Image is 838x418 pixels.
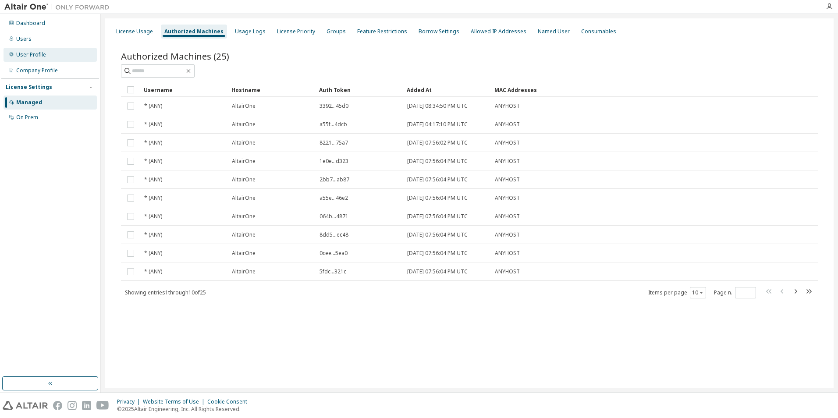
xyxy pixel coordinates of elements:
[117,398,143,405] div: Privacy
[495,176,520,183] span: ANYHOST
[648,287,706,298] span: Items per page
[232,250,256,257] span: AltairOne
[16,99,42,106] div: Managed
[495,268,520,275] span: ANYHOST
[207,398,252,405] div: Cookie Consent
[232,103,256,110] span: AltairOne
[495,231,520,238] span: ANYHOST
[144,139,162,146] span: * (ANY)
[82,401,91,410] img: linkedin.svg
[495,213,520,220] span: ANYHOST
[407,195,468,202] span: [DATE] 07:56:04 PM UTC
[692,289,704,296] button: 10
[16,51,46,58] div: User Profile
[277,28,315,35] div: License Priority
[144,103,162,110] span: * (ANY)
[232,213,256,220] span: AltairOne
[407,250,468,257] span: [DATE] 07:56:04 PM UTC
[144,176,162,183] span: * (ANY)
[16,20,45,27] div: Dashboard
[407,268,468,275] span: [DATE] 07:56:04 PM UTC
[320,195,348,202] span: a55e...46e2
[232,268,256,275] span: AltairOne
[495,250,520,257] span: ANYHOST
[581,28,616,35] div: Consumables
[232,176,256,183] span: AltairOne
[320,103,348,110] span: 3392...45d0
[407,121,468,128] span: [DATE] 04:17:10 PM UTC
[235,28,266,35] div: Usage Logs
[121,50,229,62] span: Authorized Machines (25)
[494,83,726,97] div: MAC Addresses
[3,401,48,410] img: altair_logo.svg
[143,398,207,405] div: Website Terms of Use
[6,84,52,91] div: License Settings
[144,195,162,202] span: * (ANY)
[144,158,162,165] span: * (ANY)
[320,250,348,257] span: 0cee...5ea0
[144,250,162,257] span: * (ANY)
[320,176,349,183] span: 2bb7...ab87
[320,139,348,146] span: 8221...75a7
[320,121,347,128] span: a55f...4dcb
[714,287,756,298] span: Page n.
[320,268,346,275] span: 5fdc...321c
[231,83,312,97] div: Hostname
[232,195,256,202] span: AltairOne
[144,268,162,275] span: * (ANY)
[16,35,32,43] div: Users
[320,231,348,238] span: 8dd5...ec48
[320,158,348,165] span: 1e0e...d323
[471,28,526,35] div: Allowed IP Addresses
[144,83,224,97] div: Username
[144,121,162,128] span: * (ANY)
[407,139,468,146] span: [DATE] 07:56:02 PM UTC
[407,103,468,110] span: [DATE] 08:34:50 PM UTC
[16,114,38,121] div: On Prem
[232,231,256,238] span: AltairOne
[16,67,58,74] div: Company Profile
[495,139,520,146] span: ANYHOST
[407,231,468,238] span: [DATE] 07:56:04 PM UTC
[407,83,487,97] div: Added At
[4,3,114,11] img: Altair One
[116,28,153,35] div: License Usage
[320,213,348,220] span: 064b...4871
[117,405,252,413] p: © 2025 Altair Engineering, Inc. All Rights Reserved.
[495,121,520,128] span: ANYHOST
[232,139,256,146] span: AltairOne
[407,213,468,220] span: [DATE] 07:56:04 PM UTC
[144,213,162,220] span: * (ANY)
[495,195,520,202] span: ANYHOST
[495,103,520,110] span: ANYHOST
[232,158,256,165] span: AltairOne
[319,83,400,97] div: Auth Token
[407,176,468,183] span: [DATE] 07:56:04 PM UTC
[144,231,162,238] span: * (ANY)
[125,289,206,296] span: Showing entries 1 through 10 of 25
[538,28,570,35] div: Named User
[232,121,256,128] span: AltairOne
[419,28,459,35] div: Borrow Settings
[67,401,77,410] img: instagram.svg
[327,28,346,35] div: Groups
[495,158,520,165] span: ANYHOST
[357,28,407,35] div: Feature Restrictions
[164,28,224,35] div: Authorized Machines
[96,401,109,410] img: youtube.svg
[407,158,468,165] span: [DATE] 07:56:04 PM UTC
[53,401,62,410] img: facebook.svg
